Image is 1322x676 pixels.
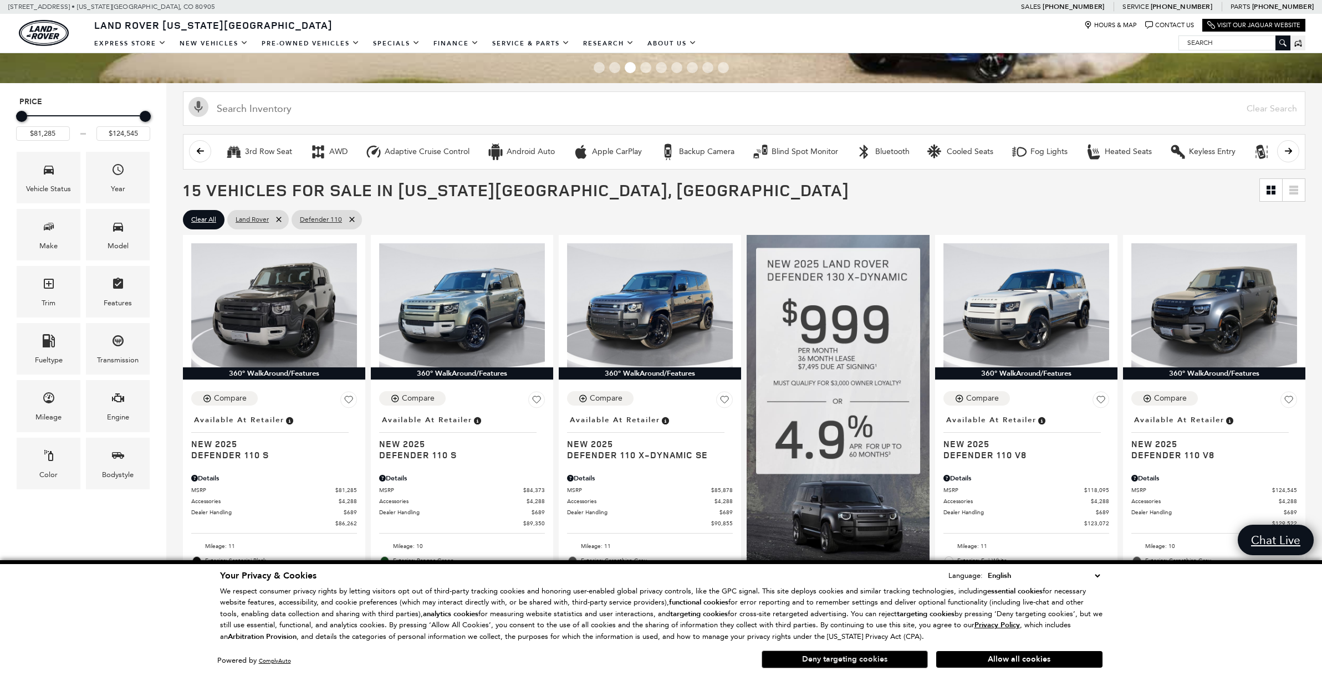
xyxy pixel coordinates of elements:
[111,183,125,195] div: Year
[567,508,719,516] span: Dealer Handling
[1246,532,1306,547] span: Chat Live
[183,178,849,201] span: 15 Vehicles for Sale in [US_STATE][GEOGRAPHIC_DATA], [GEOGRAPHIC_DATA]
[1151,2,1212,11] a: [PHONE_NUMBER]
[382,414,472,426] span: Available at Retailer
[1131,508,1284,516] span: Dealer Handling
[39,469,58,481] div: Color
[1131,391,1198,406] button: Compare Vehicle
[570,414,660,426] span: Available at Retailer
[1011,144,1028,160] div: Fog Lights
[335,486,357,494] span: $81,285
[687,62,698,73] span: Go to slide 7
[245,147,292,157] div: 3rd Row Seat
[670,609,728,619] strong: targeting cookies
[481,140,561,163] button: Android AutoAndroid Auto
[1145,21,1194,29] a: Contact Us
[96,126,150,141] input: Maximum
[183,91,1305,126] input: Search Inventory
[1224,414,1234,426] span: Vehicle is in stock and ready for immediate delivery. Due to demand, availability is subject to c...
[191,508,357,516] a: Dealer Handling $689
[1096,508,1109,516] span: $689
[507,147,555,157] div: Android Auto
[379,486,523,494] span: MSRP
[1163,140,1242,163] button: Keyless EntryKeyless Entry
[943,539,1109,554] li: Mileage: 11
[111,446,125,469] span: Bodystyle
[679,147,734,157] div: Backup Camera
[340,391,357,412] button: Save Vehicle
[1272,486,1297,494] span: $124,545
[654,140,741,163] button: Backup CameraBackup Camera
[573,144,589,160] div: Apple CarPlay
[226,144,242,160] div: 3rd Row Seat
[1105,147,1152,157] div: Heated Seats
[191,473,357,483] div: Pricing Details - Defender 110 S
[1134,414,1224,426] span: Available at Retailer
[329,147,348,157] div: AWD
[379,473,545,483] div: Pricing Details - Defender 110 S
[379,508,532,516] span: Dealer Handling
[567,486,733,494] a: MSRP $85,878
[936,651,1102,668] button: Allow all cookies
[532,508,545,516] span: $689
[567,519,733,528] a: $90,855
[339,497,357,505] span: $4,288
[921,140,999,163] button: Cooled SeatsCooled Seats
[711,519,733,528] span: $90,855
[191,486,335,494] span: MSRP
[567,497,714,505] span: Accessories
[310,144,326,160] div: AWD
[850,140,916,163] button: BluetoothBluetooth
[1131,508,1297,516] a: Dealer Handling $689
[566,140,648,163] button: Apple CarPlayApple CarPlay
[107,411,129,423] div: Engine
[660,144,676,160] div: Backup Camera
[1084,486,1109,494] span: $118,095
[140,111,151,122] div: Maximum Price
[228,632,297,642] strong: Arbitration Provision
[379,519,545,528] a: $89,350
[1037,414,1047,426] span: Vehicle is in stock and ready for immediate delivery. Due to demand, availability is subject to c...
[1145,555,1297,566] span: Exterior: Carpathian Grey
[86,438,150,489] div: BodystyleBodystyle
[188,97,208,117] svg: Click to toggle on voice search
[423,609,478,619] strong: analytics cookies
[897,609,955,619] strong: targeting cookies
[8,3,215,11] a: [STREET_ADDRESS] • [US_STATE][GEOGRAPHIC_DATA], CO 80905
[17,152,80,203] div: VehicleVehicle Status
[1131,539,1297,554] li: Mileage: 10
[366,34,427,53] a: Specials
[86,323,150,375] div: TransmissionTransmission
[191,438,349,449] span: New 2025
[1179,36,1290,49] input: Search
[641,34,703,53] a: About Us
[567,438,724,449] span: New 2025
[1170,144,1186,160] div: Keyless Entry
[191,243,357,367] img: 2025 Land Rover Defender 110 S
[191,449,349,460] span: Defender 110 S
[385,147,469,157] div: Adaptive Cruise Control
[567,449,724,460] span: Defender 110 X-Dynamic SE
[42,297,55,309] div: Trim
[1189,147,1236,157] div: Keyless Entry
[567,508,733,516] a: Dealer Handling $689
[528,391,545,412] button: Save Vehicle
[752,144,769,160] div: Blind Spot Monitor
[875,147,910,157] div: Bluetooth
[1131,519,1297,528] a: $129,522
[359,140,476,163] button: Adaptive Cruise ControlAdaptive Cruise Control
[943,243,1109,367] img: 2025 Land Rover Defender 110 V8
[943,497,1091,505] span: Accessories
[1131,497,1279,505] span: Accessories
[88,34,173,53] a: EXPRESS STORE
[1272,519,1297,528] span: $129,522
[592,147,642,157] div: Apple CarPlay
[1131,449,1289,460] span: Defender 110 V8
[669,597,728,607] strong: functional cookies
[746,140,844,163] button: Blind Spot MonitorBlind Spot Monitor
[1253,144,1270,160] div: Lane Departure Warning
[300,213,342,227] span: Defender 110
[379,438,537,449] span: New 2025
[365,144,382,160] div: Adaptive Cruise Control
[173,34,255,53] a: New Vehicles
